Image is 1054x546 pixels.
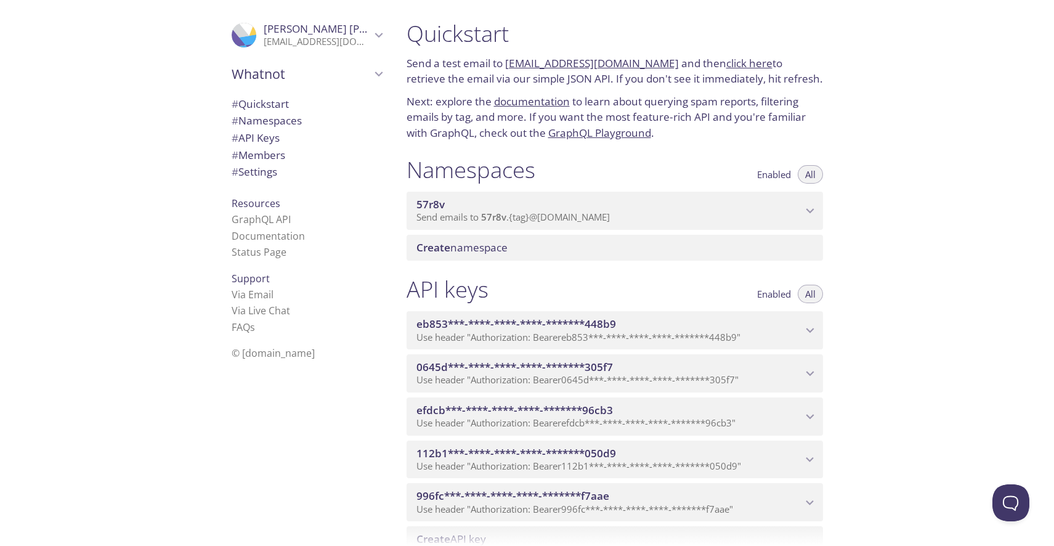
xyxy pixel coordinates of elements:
div: Namespaces [222,112,392,129]
p: [EMAIL_ADDRESS][DOMAIN_NAME] [264,36,371,48]
span: Namespaces [232,113,302,128]
a: click here [726,56,772,70]
a: Via Email [232,288,274,301]
div: Create namespace [407,235,823,261]
span: # [232,113,238,128]
span: [PERSON_NAME] [PERSON_NAME] [264,22,432,36]
div: Patrick Tomas [222,15,392,55]
a: Status Page [232,245,286,259]
span: © [DOMAIN_NAME] [232,346,315,360]
h1: Namespaces [407,156,535,184]
button: All [798,165,823,184]
span: # [232,148,238,162]
span: Resources [232,197,280,210]
span: Members [232,148,285,162]
div: API Keys [222,129,392,147]
span: Send emails to . {tag} @[DOMAIN_NAME] [416,211,610,223]
span: # [232,131,238,145]
iframe: Help Scout Beacon - Open [992,484,1029,521]
button: Enabled [750,285,798,303]
div: Members [222,147,392,164]
span: 57r8v [416,197,445,211]
span: Support [232,272,270,285]
p: Send a test email to and then to retrieve the email via our simple JSON API. If you don't see it ... [407,55,823,87]
div: 57r8v namespace [407,192,823,230]
span: Quickstart [232,97,289,111]
span: # [232,165,238,179]
p: Next: explore the to learn about querying spam reports, filtering emails by tag, and more. If you... [407,94,823,141]
a: Documentation [232,229,305,243]
a: documentation [494,94,570,108]
span: namespace [416,240,508,255]
h1: Quickstart [407,20,823,47]
a: GraphQL API [232,213,291,226]
div: Whatnot [222,58,392,90]
span: s [250,320,255,334]
span: 57r8v [481,211,506,223]
div: Team Settings [222,163,392,181]
a: FAQ [232,320,255,334]
button: All [798,285,823,303]
a: [EMAIL_ADDRESS][DOMAIN_NAME] [505,56,679,70]
span: # [232,97,238,111]
span: Whatnot [232,65,371,83]
span: Settings [232,165,277,179]
span: API Keys [232,131,280,145]
h1: API keys [407,275,488,303]
a: Via Live Chat [232,304,290,317]
span: Create [416,240,450,255]
a: GraphQL Playground [548,126,651,140]
div: Quickstart [222,96,392,113]
button: Enabled [750,165,798,184]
